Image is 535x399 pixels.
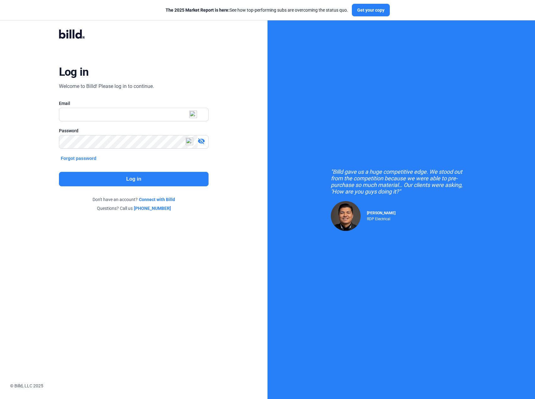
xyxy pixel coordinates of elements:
div: RDP Electrical [367,215,395,221]
a: Connect with Billd [139,196,175,203]
button: Log in [59,172,209,186]
img: Raul Pacheco [331,201,361,231]
img: npw-badge-icon-locked.svg [186,138,193,145]
div: Don't have an account? [59,196,209,203]
div: Email [59,100,209,107]
mat-icon: visibility_off [198,137,205,145]
div: Questions? Call us [59,205,209,211]
button: Forgot password [59,155,98,162]
div: See how top-performing subs are overcoming the status quo. [166,7,348,13]
div: Password [59,128,209,134]
button: Get your copy [352,4,390,16]
span: [PERSON_NAME] [367,211,395,215]
img: npw-badge-icon-locked.svg [189,111,197,118]
div: "Billd gave us a huge competitive edge. We stood out from the competition because we were able to... [331,168,472,195]
div: Log in [59,65,89,79]
span: The 2025 Market Report is here: [166,8,230,13]
div: Welcome to Billd! Please log in to continue. [59,83,154,90]
a: [PHONE_NUMBER] [134,205,171,211]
